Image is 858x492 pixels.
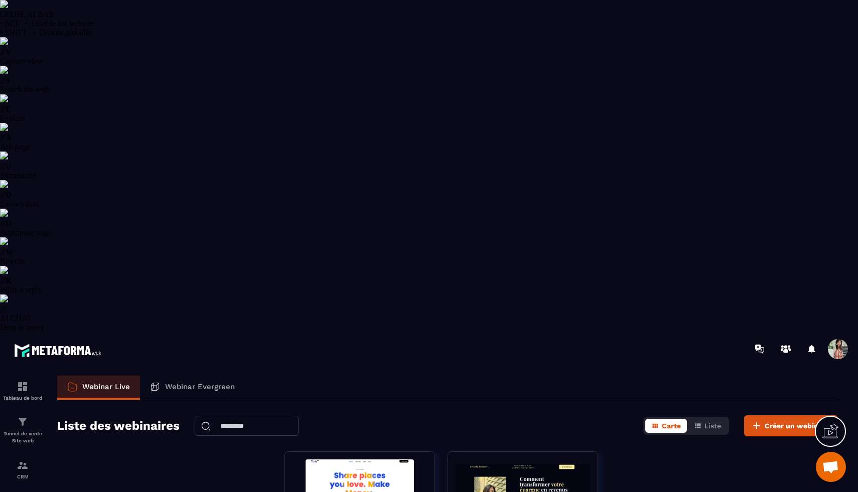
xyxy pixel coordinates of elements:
[3,408,43,452] a: formationformationTunnel de vente Site web
[3,395,43,401] p: Tableau de bord
[744,415,838,436] button: Créer un webinaire
[765,421,831,431] span: Créer un webinaire
[17,459,29,471] img: formation
[3,474,43,479] p: CRM
[17,381,29,393] img: formation
[17,416,29,428] img: formation
[3,373,43,408] a: formationformationTableau de bord
[165,382,235,391] p: Webinar Evergreen
[57,416,180,436] h2: Liste des webinaires
[688,419,727,433] button: Liste
[14,341,104,360] img: logo
[82,382,130,391] p: Webinar Live
[57,376,140,400] a: Webinar Live
[704,422,721,430] span: Liste
[645,419,687,433] button: Carte
[816,452,846,482] div: Ouvrir le chat
[3,452,43,487] a: formationformationCRM
[3,430,43,444] p: Tunnel de vente Site web
[662,422,681,430] span: Carte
